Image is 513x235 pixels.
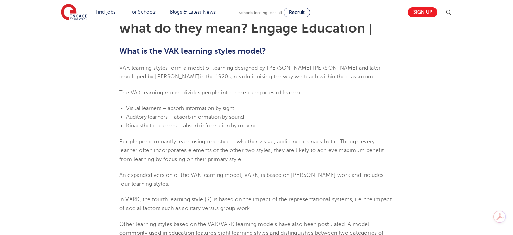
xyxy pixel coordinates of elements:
a: Sign up [408,7,437,17]
span: In VARK, the fourth learning style (R) is based on the impact of the representational systems, i.... [119,196,392,211]
span: Visual learners – absorb information by sight [126,105,234,111]
span: Kinaesthetic learners – absorb information by moving [126,123,257,129]
span: Recruit [289,10,305,15]
a: For Schools [129,9,156,15]
img: Engage Education [61,4,87,21]
a: Find jobs [96,9,116,15]
a: Blogs & Latest News [170,9,216,15]
h1: VAK learning styles: what are they and what do they mean? Engage Education | [119,8,394,35]
a: Recruit [284,8,310,17]
span: People predominantly learn using one style – whether visual, auditory or kinaesthetic. Though eve... [119,139,384,163]
b: What is the VAK learning styles model? [119,46,266,56]
span: in the 1920s, revolutionising the way we teach within the classroom. [200,74,374,80]
span: The VAK learning model divides people into three categories of learner: [119,90,303,96]
span: VAK learning styles form a model of learning designed by [PERSON_NAME] [PERSON_NAME] and later de... [119,65,381,80]
span: An expanded version of the VAK learning model, VARK, is based on [PERSON_NAME] work and includes ... [119,172,383,187]
span: Schools looking for staff [239,10,282,15]
span: Auditory learners – absorb information by sound [126,114,244,120]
